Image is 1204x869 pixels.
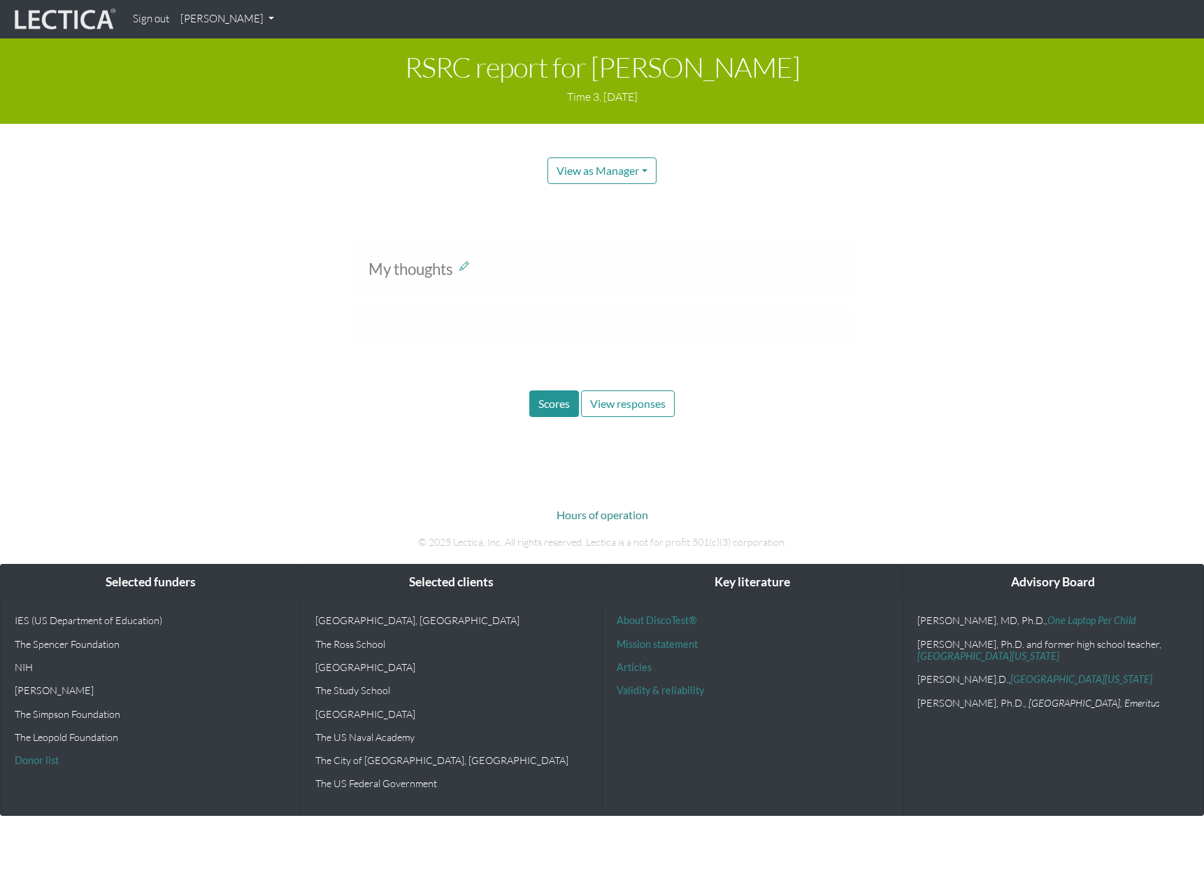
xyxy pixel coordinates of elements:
h1: RSRC report for [PERSON_NAME] [10,52,1194,83]
span: Scores [538,397,570,410]
p: NIH [15,661,287,673]
a: One Laptop Per Child [1047,614,1136,626]
div: Key literature [603,565,903,600]
p: Time 3, [DATE] [10,88,1194,105]
p: [GEOGRAPHIC_DATA] [315,708,587,720]
a: Donor list [15,754,59,766]
a: Mission statement [617,638,698,650]
div: Selected funders [1,565,301,600]
p: The City of [GEOGRAPHIC_DATA], [GEOGRAPHIC_DATA] [315,754,587,766]
em: , [GEOGRAPHIC_DATA], Emeritus [1024,697,1160,709]
p: The Spencer Foundation [15,638,287,650]
a: [PERSON_NAME] [175,6,280,33]
p: [GEOGRAPHIC_DATA], [GEOGRAPHIC_DATA] [315,614,587,626]
div: Selected clients [301,565,601,600]
a: Sign out [127,6,175,33]
a: [GEOGRAPHIC_DATA][US_STATE] [1010,673,1152,685]
p: The US Federal Government [315,777,587,789]
span: My thoughts [368,260,453,278]
p: [PERSON_NAME] [15,684,287,696]
p: [PERSON_NAME], Ph.D. and former high school teacher, [917,638,1189,663]
button: View as Manager [547,157,657,184]
p: [GEOGRAPHIC_DATA] [315,661,587,673]
img: lecticalive [11,6,116,33]
p: The Ross School [315,638,587,650]
p: The US Naval Academy [315,731,587,743]
a: [GEOGRAPHIC_DATA][US_STATE] [917,650,1059,662]
a: Articles [617,661,652,673]
span: View responses [590,397,666,410]
button: View responses [581,390,675,417]
p: The Simpson Foundation [15,708,287,720]
button: Scores [529,390,579,417]
a: About DiscoTest® [617,614,696,626]
p: © 2025 Lectica, Inc. All rights reserved. Lectica is a not for profit 501(c)(3) corporation. [214,535,990,550]
p: The Leopold Foundation [15,731,287,743]
p: [PERSON_NAME], MD, Ph.D., [917,614,1189,626]
a: Hours of operation [557,508,648,521]
p: The Study School [315,684,587,696]
p: [PERSON_NAME], Ph.D. [917,697,1189,709]
a: Validity & reliability [617,684,704,696]
p: [PERSON_NAME].D., [917,673,1189,685]
div: Advisory Board [903,565,1203,600]
p: IES (US Department of Education) [15,614,287,626]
